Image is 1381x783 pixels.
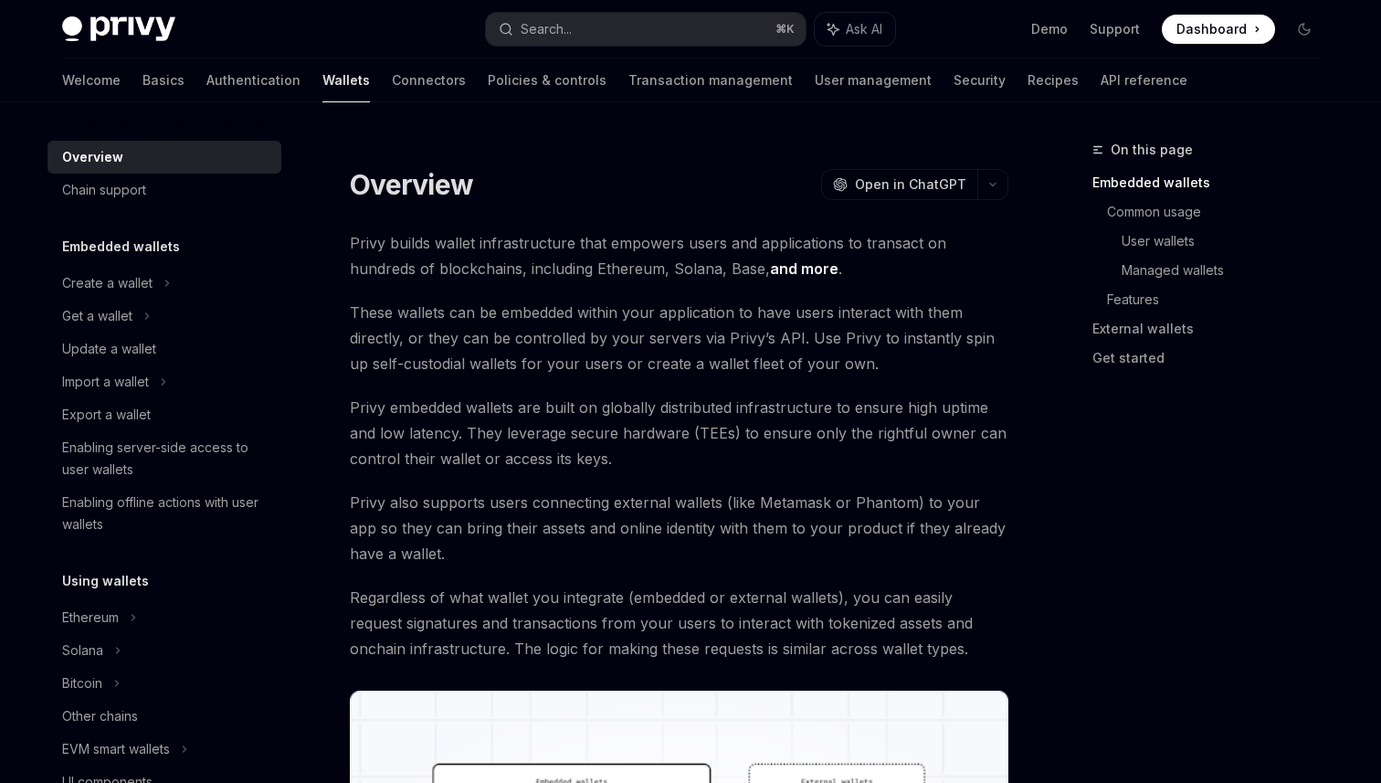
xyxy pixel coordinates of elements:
span: Privy builds wallet infrastructure that empowers users and applications to transact on hundreds o... [350,230,1008,281]
a: Policies & controls [488,58,606,102]
button: Search...⌘K [486,13,806,46]
a: Authentication [206,58,300,102]
a: and more [770,259,838,279]
a: Support [1090,20,1140,38]
div: Solana [62,640,103,661]
span: On this page [1111,139,1193,161]
span: Regardless of what wallet you integrate (embedded or external wallets), you can easily request si... [350,585,1008,661]
a: User management [815,58,932,102]
span: These wallets can be embedded within your application to have users interact with them directly, ... [350,300,1008,376]
a: Other chains [47,700,281,733]
span: Privy embedded wallets are built on globally distributed infrastructure to ensure high uptime and... [350,395,1008,471]
a: Chain support [47,174,281,206]
div: Export a wallet [62,404,151,426]
div: Bitcoin [62,672,102,694]
span: Ask AI [846,20,882,38]
div: Search... [521,18,572,40]
button: Ask AI [815,13,895,46]
a: Features [1107,285,1334,314]
button: Open in ChatGPT [821,169,977,200]
a: Connectors [392,58,466,102]
div: Other chains [62,705,138,727]
a: Embedded wallets [1092,168,1334,197]
span: Dashboard [1176,20,1247,38]
div: Import a wallet [62,371,149,393]
span: Open in ChatGPT [855,175,966,194]
div: Ethereum [62,607,119,629]
a: Basics [142,58,184,102]
a: API reference [1101,58,1187,102]
button: Toggle dark mode [1290,15,1319,44]
a: Welcome [62,58,121,102]
div: Create a wallet [62,272,153,294]
a: Transaction management [628,58,793,102]
a: Overview [47,141,281,174]
span: Privy also supports users connecting external wallets (like Metamask or Phantom) to your app so t... [350,490,1008,566]
a: Common usage [1107,197,1334,227]
a: Get started [1092,344,1334,373]
a: Managed wallets [1122,256,1334,285]
div: Update a wallet [62,338,156,360]
div: Enabling server-side access to user wallets [62,437,270,481]
h5: Using wallets [62,570,149,592]
h1: Overview [350,168,473,201]
div: Chain support [62,179,146,201]
a: User wallets [1122,227,1334,256]
a: Wallets [322,58,370,102]
a: Enabling server-side access to user wallets [47,431,281,486]
a: Update a wallet [47,333,281,365]
a: Recipes [1028,58,1079,102]
a: Demo [1031,20,1068,38]
div: EVM smart wallets [62,738,170,760]
div: Enabling offline actions with user wallets [62,492,270,535]
a: Security [954,58,1006,102]
div: Get a wallet [62,305,132,327]
a: Export a wallet [47,398,281,431]
a: External wallets [1092,314,1334,344]
div: Overview [62,146,123,168]
h5: Embedded wallets [62,236,180,258]
a: Dashboard [1162,15,1275,44]
a: Enabling offline actions with user wallets [47,486,281,541]
img: dark logo [62,16,175,42]
span: ⌘ K [775,22,795,37]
